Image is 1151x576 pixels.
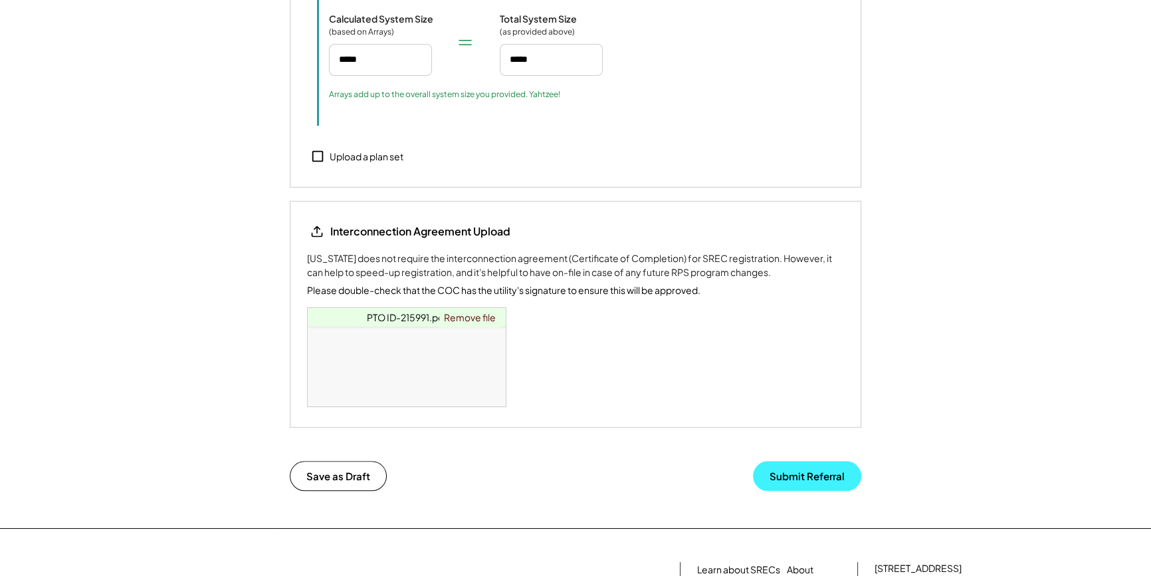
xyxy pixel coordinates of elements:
[329,27,395,37] div: (based on Arrays)
[439,308,500,327] a: Remove file
[367,311,448,323] a: PTO ID-215991.pdf
[330,150,403,164] div: Upload a plan set
[307,283,700,297] div: Please double-check that the COC has the utility's signature to ensure this will be approved.
[875,562,962,575] div: [STREET_ADDRESS]
[330,224,510,239] div: Interconnection Agreement Upload
[329,13,433,25] div: Calculated System Size
[753,461,861,491] button: Submit Referral
[329,89,560,100] div: Arrays add up to the overall system size you provided. Yahtzee!
[290,461,387,491] button: Save as Draft
[307,251,844,279] div: [US_STATE] does not require the interconnection agreement (Certificate of Completion) for SREC re...
[500,13,577,25] div: Total System Size
[500,27,575,37] div: (as provided above)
